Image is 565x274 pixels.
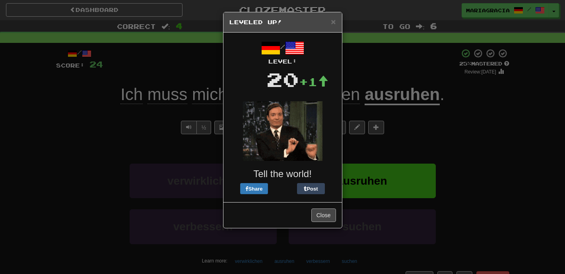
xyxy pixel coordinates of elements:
[240,183,268,194] button: Share
[299,74,328,90] div: +1
[229,169,336,179] h3: Tell the world!
[229,39,336,66] div: /
[297,183,325,194] button: Post
[266,66,299,93] div: 20
[331,17,336,26] span: ×
[331,17,336,26] button: Close
[311,208,336,222] button: Close
[243,101,322,161] img: fallon-a20d7af9049159056f982dd0e4b796b9edb7b1d2ba2b0a6725921925e8bac842.gif
[268,183,297,194] iframe: X Post Button
[229,18,336,26] h5: Leveled Up!
[229,58,336,66] div: Level:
